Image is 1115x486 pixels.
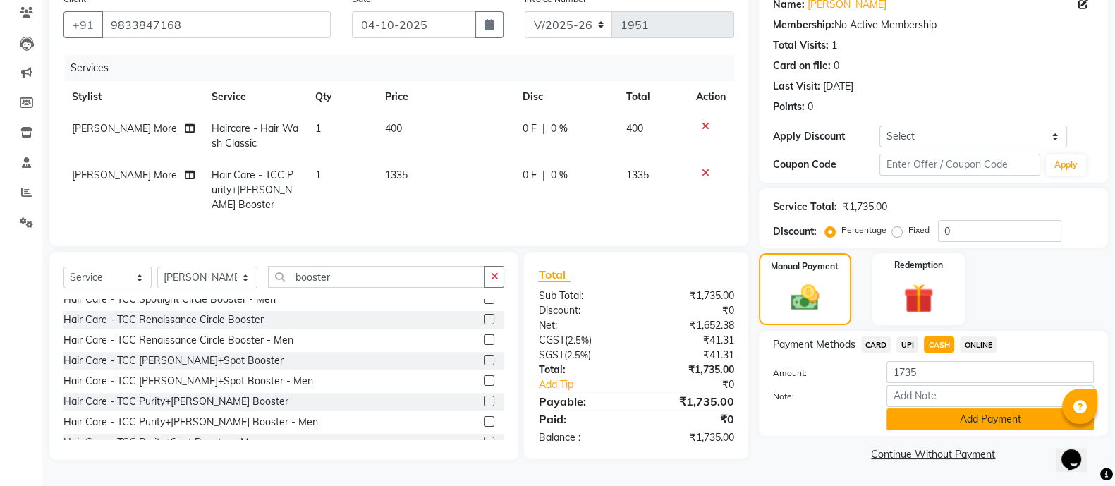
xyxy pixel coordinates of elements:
[896,336,918,353] span: UPI
[542,121,545,136] span: |
[841,224,886,236] label: Percentage
[72,122,177,135] span: [PERSON_NAME] More
[782,281,828,314] img: _cash.svg
[762,447,1105,462] a: Continue Without Payment
[626,169,649,181] span: 1335
[551,121,568,136] span: 0 %
[528,303,636,318] div: Discount:
[514,81,618,113] th: Disc
[834,59,839,73] div: 0
[63,435,260,450] div: Hair Care - TCC Purity+Spot Booster - Men
[377,81,514,113] th: Price
[63,374,313,389] div: Hair Care - TCC [PERSON_NAME]+Spot Booster - Men
[894,280,942,317] img: _gift.svg
[886,385,1094,407] input: Add Note
[908,224,930,236] label: Fixed
[924,336,954,353] span: CASH
[212,169,293,211] span: Hair Care - TCC Purity+[PERSON_NAME] Booster
[773,79,820,94] div: Last Visit:
[528,348,636,363] div: ( )
[773,224,817,239] div: Discount:
[63,333,293,348] div: Hair Care - TCC Renaissance Circle Booster - Men
[63,394,288,409] div: Hair Care - TCC Purity+[PERSON_NAME] Booster
[63,312,264,327] div: Hair Care - TCC Renaissance Circle Booster
[523,168,537,183] span: 0 F
[102,11,331,38] input: Search by Name/Mobile/Email/Code
[538,348,563,361] span: SGST
[63,292,276,307] div: Hair Care - TCC Spotlight Circle Booster - Men
[1056,430,1101,472] iframe: chat widget
[773,18,1094,32] div: No Active Membership
[385,169,408,181] span: 1335
[63,353,284,368] div: Hair Care - TCC [PERSON_NAME]+Spot Booster
[773,129,880,144] div: Apply Discount
[65,55,745,81] div: Services
[636,348,745,363] div: ₹41.31
[654,377,745,392] div: ₹0
[203,81,307,113] th: Service
[72,169,177,181] span: [PERSON_NAME] More
[551,168,568,183] span: 0 %
[636,303,745,318] div: ₹0
[843,200,887,214] div: ₹1,735.00
[268,266,485,288] input: Search or Scan
[315,122,321,135] span: 1
[762,367,877,379] label: Amount:
[63,11,103,38] button: +91
[636,411,745,427] div: ₹0
[636,318,745,333] div: ₹1,652.38
[566,349,587,360] span: 2.5%
[773,157,880,172] div: Coupon Code
[528,430,636,445] div: Balance :
[618,81,688,113] th: Total
[894,259,943,272] label: Redemption
[808,99,813,114] div: 0
[528,318,636,333] div: Net:
[385,122,402,135] span: 400
[771,260,839,273] label: Manual Payment
[773,38,829,53] div: Total Visits:
[823,79,853,94] div: [DATE]
[773,337,855,352] span: Payment Methods
[886,408,1094,430] button: Add Payment
[636,430,745,445] div: ₹1,735.00
[879,154,1040,176] input: Enter Offer / Coupon Code
[773,59,831,73] div: Card on file:
[315,169,321,181] span: 1
[773,200,837,214] div: Service Total:
[307,81,376,113] th: Qty
[626,122,643,135] span: 400
[886,361,1094,383] input: Amount
[538,267,571,282] span: Total
[773,18,834,32] div: Membership:
[528,411,636,427] div: Paid:
[528,363,636,377] div: Total:
[528,333,636,348] div: ( )
[960,336,997,353] span: ONLINE
[567,334,588,346] span: 2.5%
[762,390,877,403] label: Note:
[773,99,805,114] div: Points:
[63,81,203,113] th: Stylist
[688,81,734,113] th: Action
[831,38,837,53] div: 1
[636,288,745,303] div: ₹1,735.00
[212,122,298,150] span: Haircare - Hair Wash Classic
[538,334,564,346] span: CGST
[528,393,636,410] div: Payable:
[528,377,654,392] a: Add Tip
[523,121,537,136] span: 0 F
[636,363,745,377] div: ₹1,735.00
[636,393,745,410] div: ₹1,735.00
[1046,154,1086,176] button: Apply
[528,288,636,303] div: Sub Total:
[63,415,318,430] div: Hair Care - TCC Purity+[PERSON_NAME] Booster - Men
[542,168,545,183] span: |
[636,333,745,348] div: ₹41.31
[861,336,891,353] span: CARD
